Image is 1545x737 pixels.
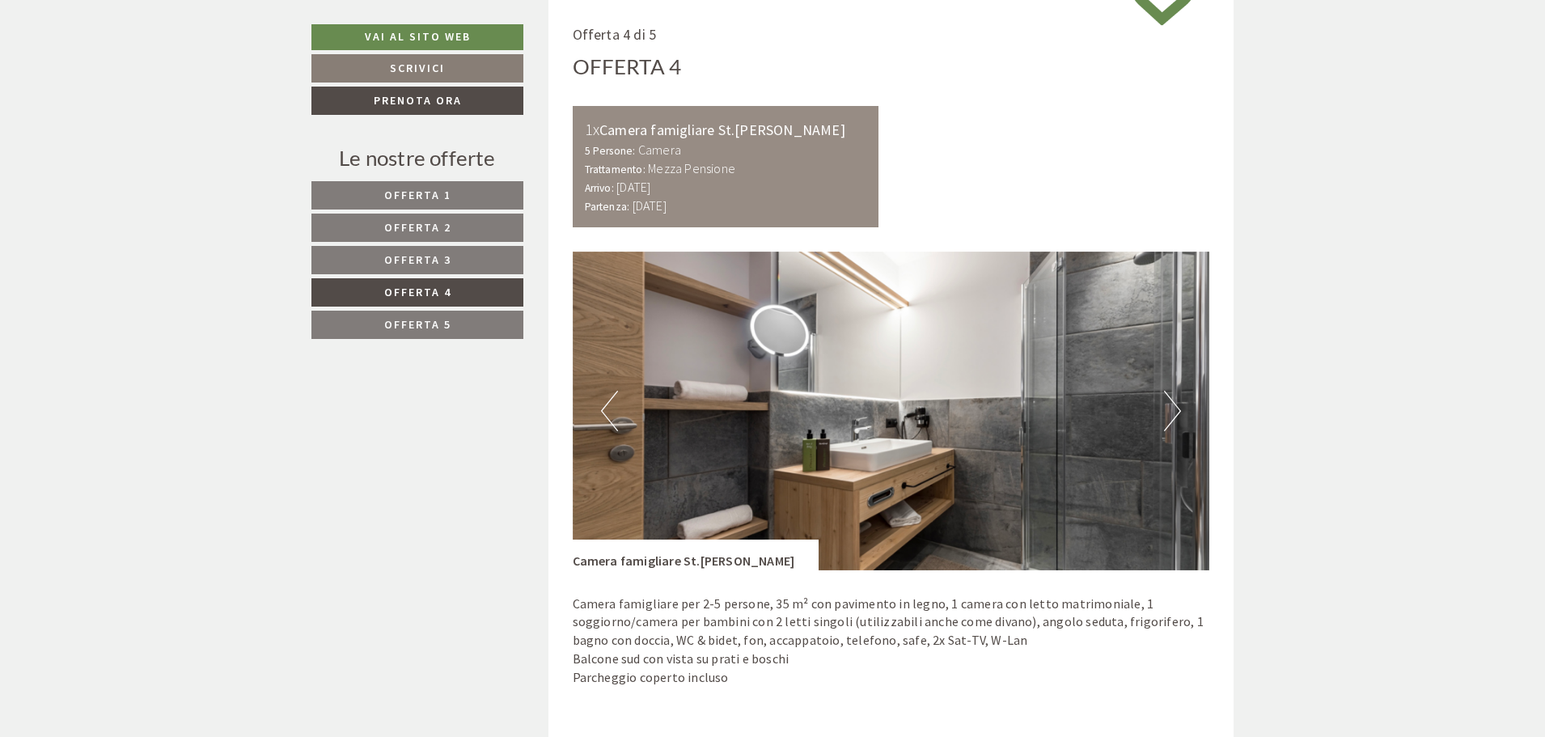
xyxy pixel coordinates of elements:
p: Camera famigliare per 2-5 persone, 35 m² con pavimento in legno, 1 camera con letto matrimoniale,... [573,595,1210,687]
div: [GEOGRAPHIC_DATA] [25,48,244,61]
div: Offerta 4 [573,52,682,82]
span: Offerta 4 di 5 [573,25,657,44]
a: Vai al sito web [311,24,523,50]
img: image [573,252,1210,570]
button: Previous [601,391,618,431]
button: Invia [556,426,637,455]
small: Arrivo: [585,181,614,195]
div: Camera famigliare St.[PERSON_NAME] [573,540,819,570]
div: giovedì [285,13,352,40]
span: Offerta 5 [384,317,451,332]
a: Scrivici [311,54,523,83]
div: Camera famigliare St.[PERSON_NAME] [585,118,867,142]
b: Camera [638,142,681,158]
span: Offerta 1 [384,188,451,202]
b: 1x [585,119,599,139]
span: Offerta 4 [384,285,451,299]
div: Buon giorno, come possiamo aiutarla? [13,44,252,94]
button: Next [1164,391,1181,431]
small: 5 Persone: [585,144,636,158]
small: Partenza: [585,200,630,214]
span: Offerta 3 [384,252,451,267]
div: Le nostre offerte [311,143,523,173]
b: [DATE] [633,197,667,214]
b: Mezza Pensione [648,160,735,176]
small: 23:50 [25,79,244,91]
a: Prenota ora [311,87,523,115]
span: Offerta 2 [384,220,451,235]
b: [DATE] [616,179,650,195]
small: Trattamento: [585,163,646,176]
